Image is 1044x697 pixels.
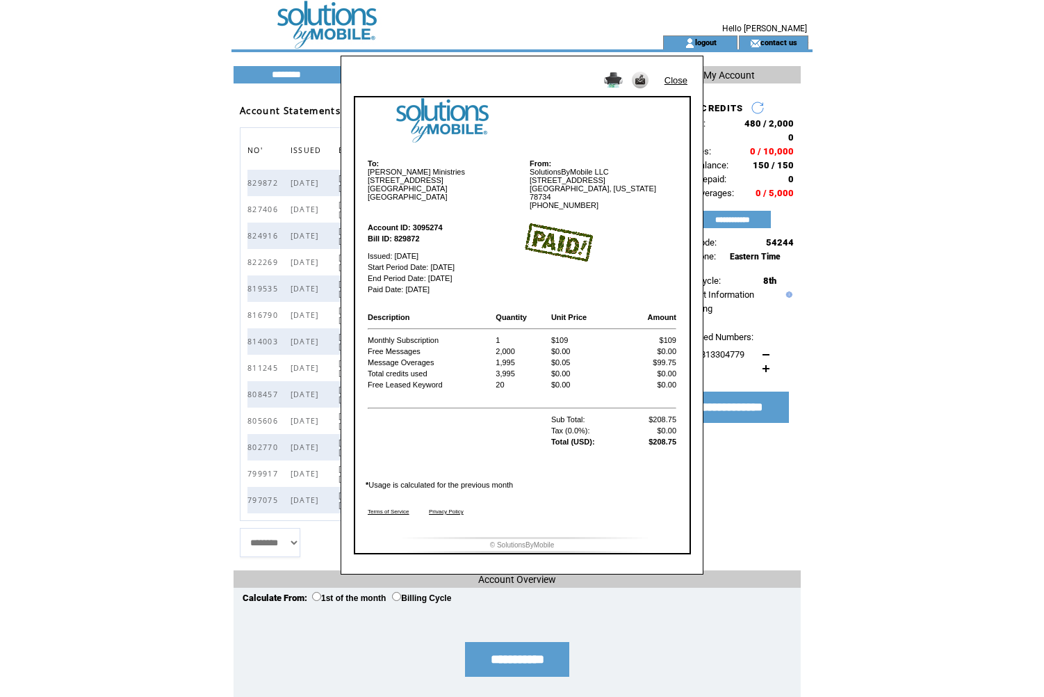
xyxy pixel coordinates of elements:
[664,75,687,86] a: Close
[367,159,521,210] td: [PERSON_NAME] Ministries [STREET_ADDRESS] [GEOGRAPHIC_DATA] [GEOGRAPHIC_DATA]
[367,245,521,261] td: Issued: [DATE]
[550,358,626,367] td: $0.05
[495,346,549,356] td: 2,000
[367,369,494,378] td: Total credits used
[604,72,623,88] img: Print it
[495,335,549,345] td: 1
[368,159,379,168] b: To:
[627,369,677,378] td: $0.00
[367,285,521,294] td: Paid Date: [DATE]
[647,313,676,321] b: Amount
[551,438,595,446] b: Total (USD):
[649,438,676,446] b: $208.75
[429,508,464,515] a: Privacy Policy
[495,380,549,390] td: 20
[368,313,410,321] b: Description
[367,262,521,272] td: Start Period Date: [DATE]
[355,97,690,143] img: logo image
[550,380,626,390] td: $0.00
[367,273,521,283] td: End Period Date: [DATE]
[495,358,549,367] td: 1,995
[523,159,677,210] td: SolutionsByMobile LLC [STREET_ADDRESS] [GEOGRAPHIC_DATA], [US_STATE] 78734 [PHONE_NUMBER]
[551,313,587,321] b: Unit Price
[627,358,677,367] td: $99.75
[550,426,626,435] td: Tax (0.0%):
[550,369,626,378] td: $0.00
[530,159,551,168] b: From:
[367,380,494,390] td: Free Leased Keyword
[550,335,626,345] td: $109
[367,346,494,356] td: Free Messages
[355,537,690,539] img: footer image
[366,481,513,489] font: Usage is calculated for the previous month
[632,81,649,90] a: Send it to my email
[367,358,494,367] td: Message Overages
[627,415,677,424] td: $208.75
[627,335,677,345] td: $109
[367,335,494,345] td: Monthly Subscription
[368,223,443,232] b: Account ID: 3095274
[550,415,626,424] td: Sub Total:
[627,426,677,435] td: $0.00
[495,369,549,378] td: 3,995
[632,72,649,88] img: Send it to my email
[523,223,593,262] img: paid image
[627,380,677,390] td: $0.00
[627,346,677,356] td: $0.00
[496,313,527,321] b: Quantity
[490,541,554,549] font: © SolutionsByMobile
[355,551,690,553] img: footer bottom image
[550,346,626,356] td: $0.00
[368,508,409,515] a: Terms of Service
[368,234,420,243] b: Bill ID: 829872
